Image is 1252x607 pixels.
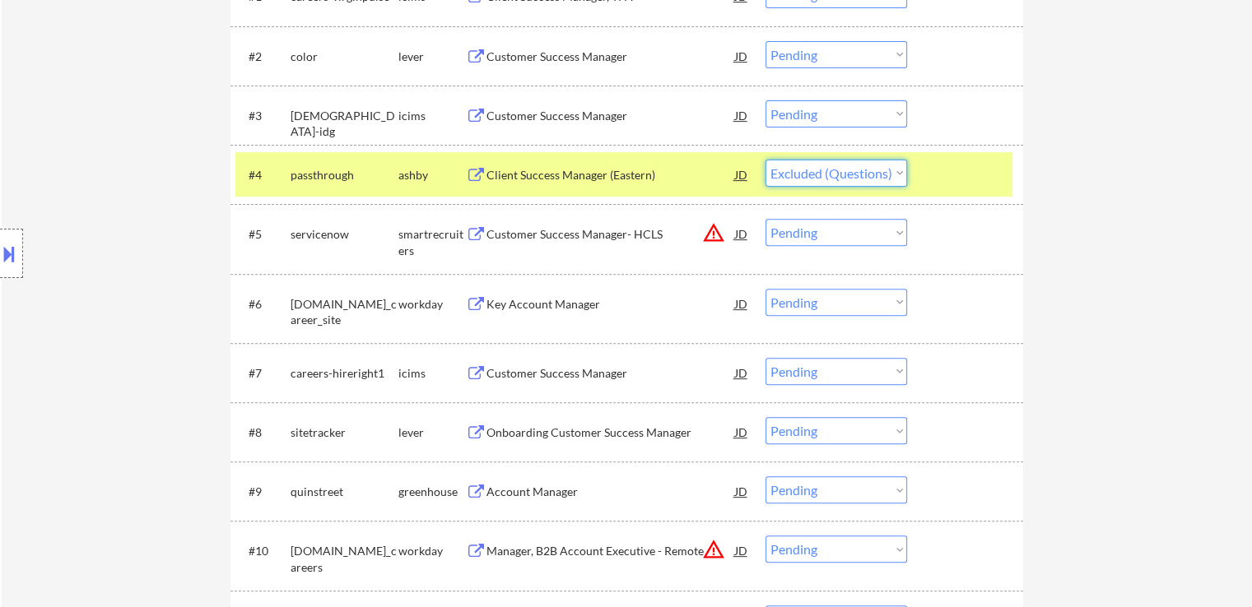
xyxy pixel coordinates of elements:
div: icims [398,108,466,124]
div: Customer Success Manager- HCLS [486,226,735,243]
div: workday [398,296,466,313]
div: #8 [249,424,277,441]
div: JD [733,100,750,130]
div: careers-hireright1 [291,365,398,382]
div: JD [733,417,750,447]
div: JD [733,476,750,506]
div: greenhouse [398,484,466,500]
div: Client Success Manager (Eastern) [486,167,735,183]
div: icims [398,365,466,382]
div: #10 [249,543,277,559]
div: JD [733,160,750,189]
div: Onboarding Customer Success Manager [486,424,735,441]
div: #2 [249,49,277,65]
div: Customer Success Manager [486,365,735,382]
div: JD [733,358,750,387]
div: servicenow [291,226,398,243]
div: [DOMAIN_NAME]_career_site [291,296,398,328]
div: lever [398,49,466,65]
div: ashby [398,167,466,183]
button: warning_amber [702,221,725,244]
div: Customer Success Manager [486,108,735,124]
button: warning_amber [702,538,725,561]
div: JD [733,289,750,318]
div: passthrough [291,167,398,183]
div: Account Manager [486,484,735,500]
div: Manager, B2B Account Executive - Remote [486,543,735,559]
div: lever [398,424,466,441]
div: color [291,49,398,65]
div: workday [398,543,466,559]
div: sitetracker [291,424,398,441]
div: JD [733,535,750,565]
div: #9 [249,484,277,500]
div: quinstreet [291,484,398,500]
div: [DEMOGRAPHIC_DATA]-idg [291,108,398,140]
div: smartrecruiters [398,226,466,258]
div: [DOMAIN_NAME]_careers [291,543,398,575]
div: Key Account Manager [486,296,735,313]
div: JD [733,219,750,248]
div: JD [733,41,750,71]
div: Customer Success Manager [486,49,735,65]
